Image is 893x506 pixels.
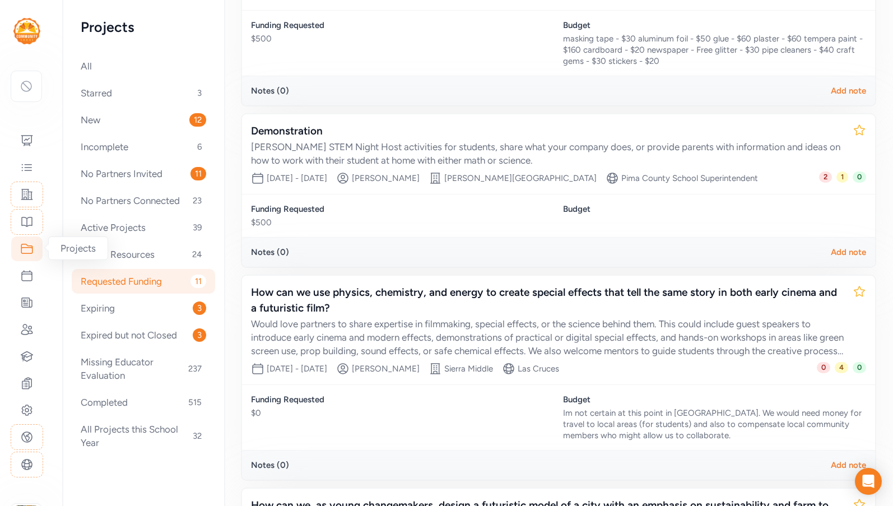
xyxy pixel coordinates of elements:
[831,247,866,258] div: Add note
[563,203,866,215] div: Budget
[72,134,215,159] div: Incomplete
[251,407,554,419] div: $ 0
[621,173,758,184] div: Pima County School Superintendent
[13,18,40,44] img: logo
[853,362,866,373] span: 0
[193,86,206,100] span: 3
[817,362,830,373] span: 0
[831,459,866,471] div: Add note
[563,394,866,405] div: Budget
[251,285,844,316] div: How can we use physics, chemistry, and energy to create special effects that tell the same story ...
[72,242,215,267] div: Needs Resources
[189,113,206,127] span: 12
[563,20,866,31] div: Budget
[251,85,289,96] div: Notes ( 0 )
[190,275,206,288] span: 11
[72,390,215,415] div: Completed
[563,33,866,67] div: masking tape - $30 aluminum foil - $50 glue - $60 plaster - $60 tempera paint - $160 cardboard - ...
[444,173,597,184] div: [PERSON_NAME][GEOGRAPHIC_DATA]
[190,167,206,180] span: 11
[72,215,215,240] div: Active Projects
[188,221,206,234] span: 39
[72,269,215,294] div: Requested Funding
[563,407,866,441] div: Im not certain at this point in [GEOGRAPHIC_DATA]. We would need money for travel to local areas ...
[184,396,206,409] span: 515
[251,317,844,358] div: Would love partners to share expertise in filmmaking, special effects, or the science behind them...
[251,217,554,228] div: $ 500
[72,161,215,186] div: No Partners Invited
[855,468,882,495] div: Open Intercom Messenger
[81,18,206,36] h2: Projects
[193,328,206,342] span: 3
[251,203,554,215] div: Funding Requested
[835,362,848,373] span: 4
[72,350,215,388] div: Missing Educator Evaluation
[251,140,844,167] div: [PERSON_NAME] STEM Night Host activities for students, share what your company does, or provide p...
[72,296,215,321] div: Expiring
[193,140,206,154] span: 6
[251,459,289,471] div: Notes ( 0 )
[72,54,215,78] div: All
[72,188,215,213] div: No Partners Connected
[831,85,866,96] div: Add note
[193,301,206,315] span: 3
[188,429,206,443] span: 32
[188,194,206,207] span: 23
[251,33,554,44] div: $ 500
[72,108,215,132] div: New
[251,20,554,31] div: Funding Requested
[188,248,206,261] span: 24
[251,394,554,405] div: Funding Requested
[251,123,844,139] div: Demonstration
[72,81,215,105] div: Starred
[352,363,420,374] div: [PERSON_NAME]
[518,363,559,374] div: Las Cruces
[444,363,493,374] div: Sierra Middle
[184,362,206,375] span: 237
[72,323,215,347] div: Expired but not Closed
[72,417,215,455] div: All Projects this School Year
[352,173,420,184] div: [PERSON_NAME]
[836,171,848,183] span: 1
[267,363,327,374] div: [DATE] - [DATE]
[819,171,832,183] span: 2
[267,173,327,184] div: [DATE] - [DATE]
[251,247,289,258] div: Notes ( 0 )
[853,171,866,183] span: 0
